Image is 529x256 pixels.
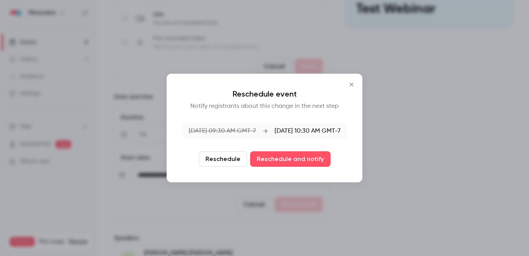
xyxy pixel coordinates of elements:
[182,102,347,111] p: Notify registrants about this change in the next step
[199,151,247,167] button: Reschedule
[250,151,331,167] button: Reschedule and notify
[182,89,347,99] p: Reschedule event
[275,126,341,136] p: [DATE] 10:30 AM GMT-7
[344,77,359,92] button: Close
[189,126,256,136] p: [DATE] 09:30 AM GMT-7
